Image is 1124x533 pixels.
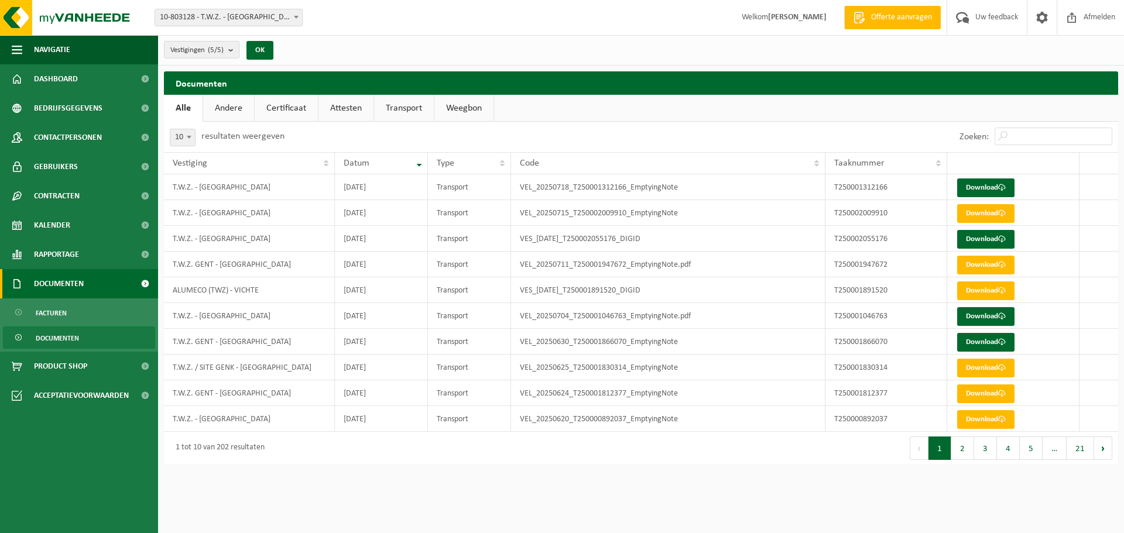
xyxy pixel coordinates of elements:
span: Kalender [34,211,70,240]
span: 10-803128 - T.W.Z. - EVERGEM [155,9,302,26]
div: 1 tot 10 van 202 resultaten [170,438,265,459]
td: Transport [428,277,510,303]
td: [DATE] [335,226,428,252]
td: T.W.Z. GENT - [GEOGRAPHIC_DATA] [164,252,335,277]
a: Andere [203,95,254,122]
a: Transport [374,95,434,122]
span: Documenten [36,327,79,349]
td: Transport [428,200,510,226]
td: T.W.Z. / SITE GENK - [GEOGRAPHIC_DATA] [164,355,335,380]
a: Download [957,410,1015,429]
a: Attesten [318,95,373,122]
a: Download [957,384,1015,403]
button: 3 [974,436,997,460]
span: Product Shop [34,352,87,381]
td: Transport [428,380,510,406]
span: Navigatie [34,35,70,64]
td: [DATE] [335,406,428,432]
td: T.W.Z. GENT - [GEOGRAPHIC_DATA] [164,329,335,355]
span: 10 [170,129,195,146]
h2: Documenten [164,71,1118,94]
span: Documenten [34,269,84,298]
td: Transport [428,226,510,252]
td: T250001046763 [825,303,947,329]
span: Rapportage [34,240,79,269]
a: Download [957,333,1015,352]
label: Zoeken: [959,132,989,142]
td: Transport [428,355,510,380]
a: Offerte aanvragen [844,6,941,29]
td: T.W.Z. - [GEOGRAPHIC_DATA] [164,174,335,200]
span: Facturen [36,302,67,324]
button: OK [246,41,273,60]
td: T250000892037 [825,406,947,432]
td: T250001812377 [825,380,947,406]
a: Documenten [3,326,155,349]
td: T250001891520 [825,277,947,303]
td: Transport [428,406,510,432]
a: Download [957,230,1015,249]
span: Datum [344,159,369,168]
a: Download [957,307,1015,326]
span: Gebruikers [34,152,78,181]
td: ALUMECO (TWZ) - VICHTE [164,277,335,303]
label: resultaten weergeven [201,132,285,141]
button: Vestigingen(5/5) [164,41,239,59]
a: Download [957,178,1015,197]
a: Download [957,204,1015,223]
a: Facturen [3,301,155,324]
span: Dashboard [34,64,78,94]
td: T.W.Z. - [GEOGRAPHIC_DATA] [164,200,335,226]
td: [DATE] [335,355,428,380]
button: 4 [997,436,1020,460]
td: T.W.Z. - [GEOGRAPHIC_DATA] [164,303,335,329]
td: Transport [428,329,510,355]
td: T250001866070 [825,329,947,355]
a: Certificaat [255,95,318,122]
button: 21 [1067,436,1094,460]
td: T.W.Z. GENT - [GEOGRAPHIC_DATA] [164,380,335,406]
td: [DATE] [335,200,428,226]
span: Vestigingen [170,42,224,59]
td: Transport [428,174,510,200]
a: Weegbon [434,95,494,122]
td: T250001830314 [825,355,947,380]
span: Taaknummer [834,159,885,168]
td: [DATE] [335,252,428,277]
td: Transport [428,252,510,277]
td: VES_[DATE]_T250002055176_DIGID [511,226,826,252]
span: Offerte aanvragen [868,12,935,23]
td: [DATE] [335,174,428,200]
td: T250002055176 [825,226,947,252]
td: T250001312166 [825,174,947,200]
a: Download [957,359,1015,377]
td: [DATE] [335,277,428,303]
span: Contracten [34,181,80,211]
td: VEL_20250704_T250001046763_EmptyingNote.pdf [511,303,826,329]
td: Transport [428,303,510,329]
span: … [1043,436,1067,460]
span: 10-803128 - T.W.Z. - EVERGEM [155,9,303,26]
td: VES_[DATE]_T250001891520_DIGID [511,277,826,303]
td: VEL_20250711_T250001947672_EmptyingNote.pdf [511,252,826,277]
td: VEL_20250715_T250002009910_EmptyingNote [511,200,826,226]
span: Type [437,159,454,168]
td: T.W.Z. - [GEOGRAPHIC_DATA] [164,406,335,432]
td: [DATE] [335,303,428,329]
td: T250001947672 [825,252,947,277]
button: 2 [951,436,974,460]
span: Bedrijfsgegevens [34,94,102,123]
td: VEL_20250624_T250001812377_EmptyingNote [511,380,826,406]
a: Alle [164,95,203,122]
td: T.W.Z. - [GEOGRAPHIC_DATA] [164,226,335,252]
td: VEL_20250630_T250001866070_EmptyingNote [511,329,826,355]
button: 1 [928,436,951,460]
span: Vestiging [173,159,207,168]
strong: [PERSON_NAME] [768,13,827,22]
span: Contactpersonen [34,123,102,152]
a: Download [957,256,1015,274]
button: Next [1094,436,1112,460]
button: Previous [910,436,928,460]
a: Download [957,281,1015,300]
